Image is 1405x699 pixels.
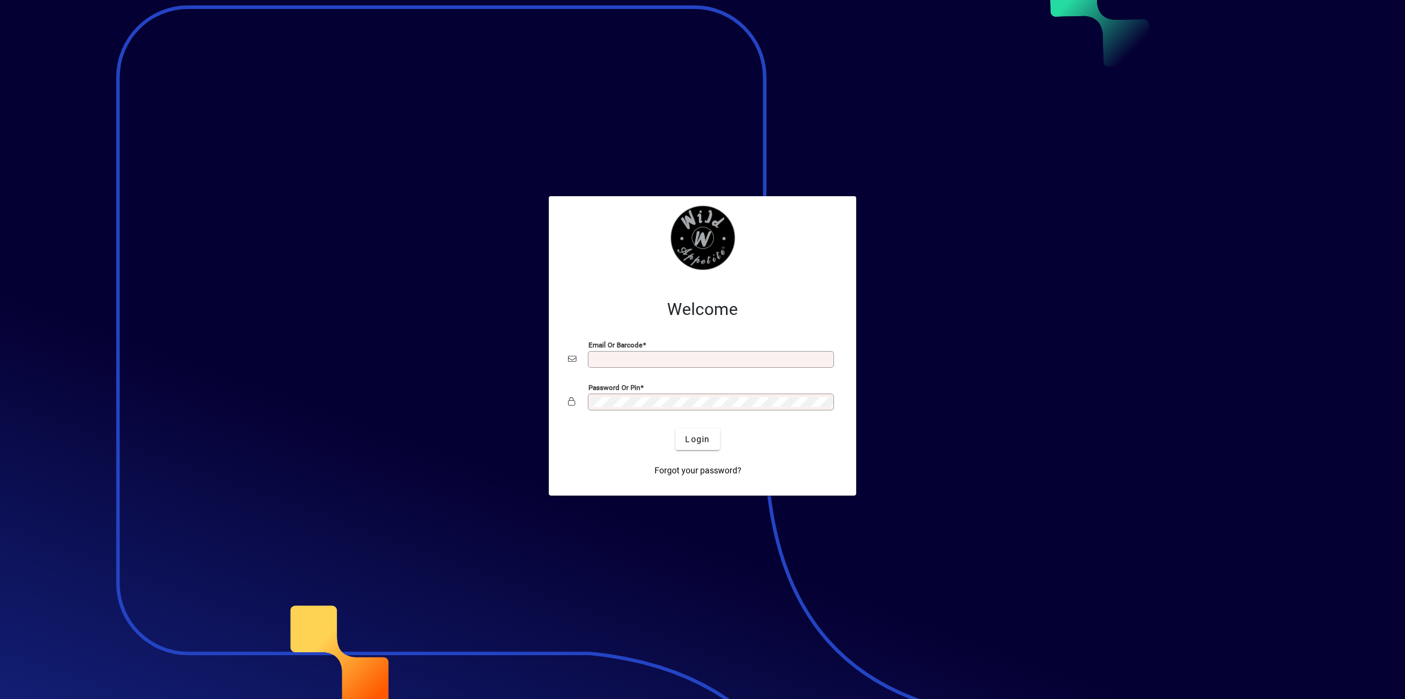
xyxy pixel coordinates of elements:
span: Login [685,433,710,446]
span: Forgot your password? [654,464,742,477]
button: Login [675,428,719,450]
h2: Welcome [568,299,837,320]
mat-label: Email or Barcode [588,341,642,349]
a: Forgot your password? [650,460,746,481]
mat-label: Password or Pin [588,383,640,392]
